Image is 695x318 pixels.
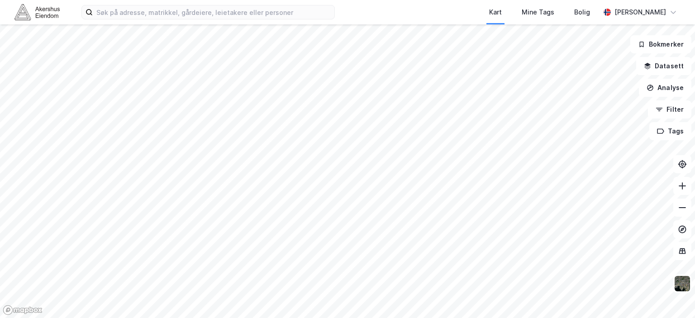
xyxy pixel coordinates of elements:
[93,5,334,19] input: Søk på adresse, matrikkel, gårdeiere, leietakere eller personer
[489,7,502,18] div: Kart
[650,275,695,318] iframe: Chat Widget
[574,7,590,18] div: Bolig
[650,275,695,318] div: Kontrollprogram for chat
[522,7,554,18] div: Mine Tags
[14,4,60,20] img: akershus-eiendom-logo.9091f326c980b4bce74ccdd9f866810c.svg
[614,7,666,18] div: [PERSON_NAME]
